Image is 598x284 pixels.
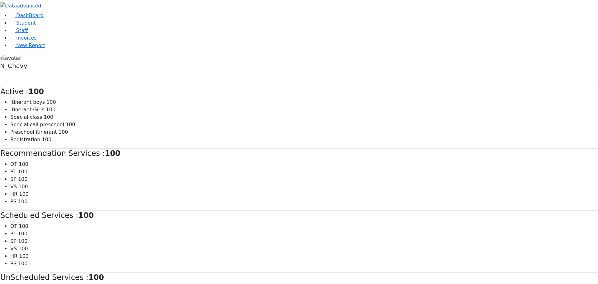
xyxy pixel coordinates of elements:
span: VS [10,246,17,252]
span: Registration [10,137,40,142]
span: 100 [46,99,56,105]
h4: UnScheduled Services : [0,273,598,282]
span: 100 [18,176,28,182]
span: 100 [59,129,68,135]
h4: Scheduled Services : [0,211,598,220]
a: New Report [10,42,45,48]
span: 100 [19,223,28,229]
span: 100 [18,246,28,252]
span: 100 [18,169,28,175]
span: SP [10,238,17,244]
strong: 100 [88,273,104,282]
span: SP [10,176,17,182]
strong: 100 [28,87,44,96]
span: 100 [18,199,28,205]
span: 100 [19,191,29,197]
span: 100 [42,137,52,142]
span: DashBoard [16,12,44,18]
span: 100 [18,231,28,237]
span: Itinerant Girls [10,107,45,113]
span: 100 [66,122,75,128]
span: PT [10,231,16,237]
span: Preschool itinerant [10,129,57,135]
h4: Active : [0,87,598,96]
span: 100 [44,114,54,120]
span: Invoices [16,35,37,41]
span: HR [10,191,17,197]
a: Staff [10,27,28,33]
span: OT [10,161,17,167]
span: 100 [18,261,28,267]
h4: Recommendation Services : [0,149,598,158]
strong: 100 [105,149,120,158]
span: 100 [19,253,29,259]
span: PT [10,169,16,175]
span: VS [10,184,17,190]
span: PS [10,199,17,205]
a: DashBoard [10,12,44,18]
span: OT [10,223,17,229]
span: PS [10,261,17,267]
span: New Report [16,42,45,48]
span: 100 [18,184,28,190]
a: Student [10,20,36,26]
span: HR [10,253,17,259]
span: 100 [18,238,28,244]
span: 100 [46,107,56,113]
span: 100 [19,161,28,167]
span: Itinerant boys [10,99,45,105]
strong: 100 [78,211,94,220]
span: Student [16,20,36,26]
span: Staff [16,27,28,33]
a: Invoices [10,35,37,41]
span: Special class [10,114,42,120]
span: Special call preschool [10,122,64,128]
